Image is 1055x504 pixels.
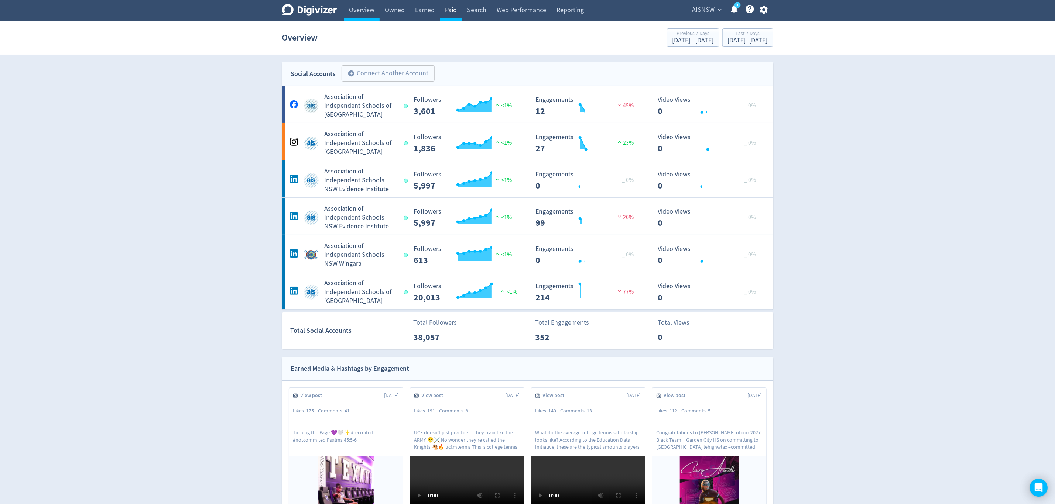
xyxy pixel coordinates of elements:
[345,407,350,414] span: 41
[736,3,738,8] text: 1
[293,429,399,450] p: Turning the Page 💜🤍✨ #recruited #notcommited Psalms 45:5-6
[304,99,319,113] img: Association of Independent Schools of NSW undefined
[304,173,319,188] img: Association of Independent Schools NSW Evidence Institute undefined
[410,171,521,190] svg: Followers ---
[494,102,501,107] img: positive-performance.svg
[748,392,762,399] span: [DATE]
[301,392,326,399] span: View post
[532,208,643,228] svg: Engagements 99
[414,407,439,415] div: Likes
[404,216,410,220] span: Data last synced: 9 Oct 2025, 9:02pm (AEDT)
[532,245,643,265] svg: Engagements 0
[306,407,314,414] span: 175
[410,208,521,228] svg: Followers ---
[404,253,410,257] span: Data last synced: 9 Oct 2025, 9:02pm (AEDT)
[413,331,456,344] p: 38,057
[499,288,507,294] img: positive-performance.svg
[282,235,773,272] a: Association of Independent Schools NSW Wingara undefinedAssociation of Independent Schools NSW Wi...
[342,65,435,82] button: Connect Another Account
[535,407,561,415] div: Likes
[410,134,521,153] svg: Followers ---
[532,171,643,190] svg: Engagements 0
[654,283,765,302] svg: Video Views 0
[422,392,448,399] span: View post
[439,407,473,415] div: Comments
[325,93,397,119] h5: Association of Independent Schools of [GEOGRAPHIC_DATA]
[290,325,408,336] div: Total Social Accounts
[664,392,690,399] span: View post
[535,318,589,328] p: Total Engagements
[410,283,521,302] svg: Followers ---
[744,102,756,109] span: _ 0%
[494,139,501,145] img: positive-performance.svg
[728,37,768,44] div: [DATE] - [DATE]
[325,279,397,305] h5: Association of Independent Schools of [GEOGRAPHIC_DATA]
[744,251,756,258] span: _ 0%
[616,214,623,219] img: negative-performance.svg
[304,248,319,262] img: Association of Independent Schools NSW Wingara undefined
[494,214,512,221] span: <1%
[404,104,410,108] span: Data last synced: 9 Oct 2025, 7:02pm (AEDT)
[549,407,556,414] span: 140
[535,331,578,344] p: 352
[282,26,318,49] h1: Overview
[494,214,501,219] img: positive-performance.svg
[325,167,397,194] h5: Association of Independent Schools NSW Evidence Institute
[654,245,765,265] svg: Video Views 0
[336,66,435,82] a: Connect Another Account
[622,251,634,258] span: _ 0%
[325,130,397,156] h5: Association of Independent Schools of [GEOGRAPHIC_DATA]
[627,392,641,399] span: [DATE]
[744,214,756,221] span: _ 0%
[622,176,634,184] span: _ 0%
[657,407,682,415] div: Likes
[561,407,596,415] div: Comments
[744,176,756,184] span: _ 0%
[348,70,355,77] span: add_circle
[728,31,768,37] div: Last 7 Days
[282,86,773,123] a: Association of Independent Schools of NSW undefinedAssociation of Independent Schools of [GEOGRAP...
[657,429,762,450] p: Congratulations to [PERSON_NAME] of our 2027 Black Team + Garden City HS on committing to [GEOGRA...
[672,37,714,44] div: [DATE] - [DATE]
[616,139,623,145] img: positive-performance.svg
[494,251,501,256] img: positive-performance.svg
[616,139,634,146] span: 23%
[654,171,765,190] svg: Video Views 0
[318,407,354,415] div: Comments
[384,392,399,399] span: [DATE]
[532,96,643,116] svg: Engagements 12
[325,204,397,231] h5: Association of Independent Schools NSW Evidence Institute
[494,102,512,109] span: <1%
[291,363,410,374] div: Earned Media & Hashtags by Engagement
[414,429,520,450] p: UCF doesn’t just practice… they train like the ARMY 😤⚔️ No wonder they’re called the Knights 🐴🔥 u...
[494,139,512,146] span: <1%
[744,288,756,296] span: _ 0%
[722,28,773,47] button: Last 7 Days[DATE]- [DATE]
[690,4,724,16] button: AISNSW
[535,429,641,450] p: What do the average college tennis scholarship looks like? According to the Education Data Initia...
[654,96,765,116] svg: Video Views 0
[282,160,773,197] a: Association of Independent Schools NSW Evidence Institute undefinedAssociation of Independent Sch...
[282,198,773,235] a: Association of Independent Schools NSW Evidence Institute undefinedAssociation of Independent Sch...
[717,7,723,13] span: expand_more
[466,407,469,414] span: 8
[543,392,569,399] span: View post
[325,242,397,268] h5: Association of Independent Schools NSW Wingara
[506,392,520,399] span: [DATE]
[304,285,319,300] img: Association of Independent Schools of NSW undefined
[413,318,457,328] p: Total Followers
[658,318,701,328] p: Total Views
[282,272,773,309] a: Association of Independent Schools of NSW undefinedAssociation of Independent Schools of [GEOGRAP...
[293,407,318,415] div: Likes
[587,407,592,414] span: 13
[654,208,765,228] svg: Video Views 0
[667,28,719,47] button: Previous 7 Days[DATE] - [DATE]
[494,176,501,182] img: positive-performance.svg
[616,214,634,221] span: 20%
[692,4,715,16] span: AISNSW
[494,176,512,184] span: <1%
[404,141,410,145] span: Data last synced: 9 Oct 2025, 7:02pm (AEDT)
[616,288,623,294] img: negative-performance.svg
[532,283,643,302] svg: Engagements 214
[1030,479,1048,497] div: Open Intercom Messenger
